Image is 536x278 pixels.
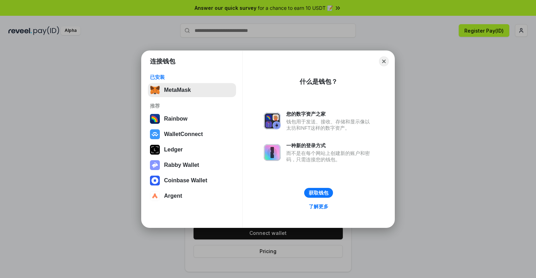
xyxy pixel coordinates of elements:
div: Rabby Wallet [164,162,199,168]
button: Close [379,56,389,66]
div: 而不是在每个网站上创建新的账户和密码，只需连接您的钱包。 [286,150,373,163]
div: 您的数字资产之家 [286,111,373,117]
button: Coinbase Wallet [148,174,236,188]
div: MetaMask [164,87,191,93]
img: svg+xml,%3Csvg%20width%3D%2228%22%20height%3D%2228%22%20viewBox%3D%220%200%2028%2028%22%20fill%3D... [150,176,160,185]
button: 获取钱包 [304,188,333,198]
img: svg+xml,%3Csvg%20width%3D%2228%22%20height%3D%2228%22%20viewBox%3D%220%200%2028%2028%22%20fill%3D... [150,129,160,139]
div: 已安装 [150,74,234,80]
button: Rabby Wallet [148,158,236,172]
div: WalletConnect [164,131,203,137]
div: 推荐 [150,103,234,109]
div: Coinbase Wallet [164,177,207,184]
img: svg+xml,%3Csvg%20width%3D%22120%22%20height%3D%22120%22%20viewBox%3D%220%200%20120%20120%22%20fil... [150,114,160,124]
button: Argent [148,189,236,203]
img: svg+xml,%3Csvg%20width%3D%2228%22%20height%3D%2228%22%20viewBox%3D%220%200%2028%2028%22%20fill%3D... [150,191,160,201]
img: svg+xml,%3Csvg%20xmlns%3D%22http%3A%2F%2Fwww.w3.org%2F2000%2Fsvg%22%20fill%3D%22none%22%20viewBox... [150,160,160,170]
div: Ledger [164,147,183,153]
div: 一种新的登录方式 [286,142,373,149]
img: svg+xml,%3Csvg%20xmlns%3D%22http%3A%2F%2Fwww.w3.org%2F2000%2Fsvg%22%20fill%3D%22none%22%20viewBox... [264,113,281,129]
a: 了解更多 [305,202,333,211]
div: 什么是钱包？ [300,77,338,86]
div: 了解更多 [309,203,328,210]
button: Ledger [148,143,236,157]
button: MetaMask [148,83,236,97]
img: svg+xml,%3Csvg%20xmlns%3D%22http%3A%2F%2Fwww.w3.org%2F2000%2Fsvg%22%20fill%3D%22none%22%20viewBox... [264,144,281,161]
button: Rainbow [148,112,236,126]
div: 获取钱包 [309,190,328,196]
div: Rainbow [164,116,188,122]
h1: 连接钱包 [150,57,175,66]
img: svg+xml,%3Csvg%20fill%3D%22none%22%20height%3D%2233%22%20viewBox%3D%220%200%2035%2033%22%20width%... [150,85,160,95]
div: 钱包用于发送、接收、存储和显示像以太坊和NFT这样的数字资产。 [286,118,373,131]
button: WalletConnect [148,127,236,141]
img: svg+xml,%3Csvg%20xmlns%3D%22http%3A%2F%2Fwww.w3.org%2F2000%2Fsvg%22%20width%3D%2228%22%20height%3... [150,145,160,155]
div: Argent [164,193,182,199]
